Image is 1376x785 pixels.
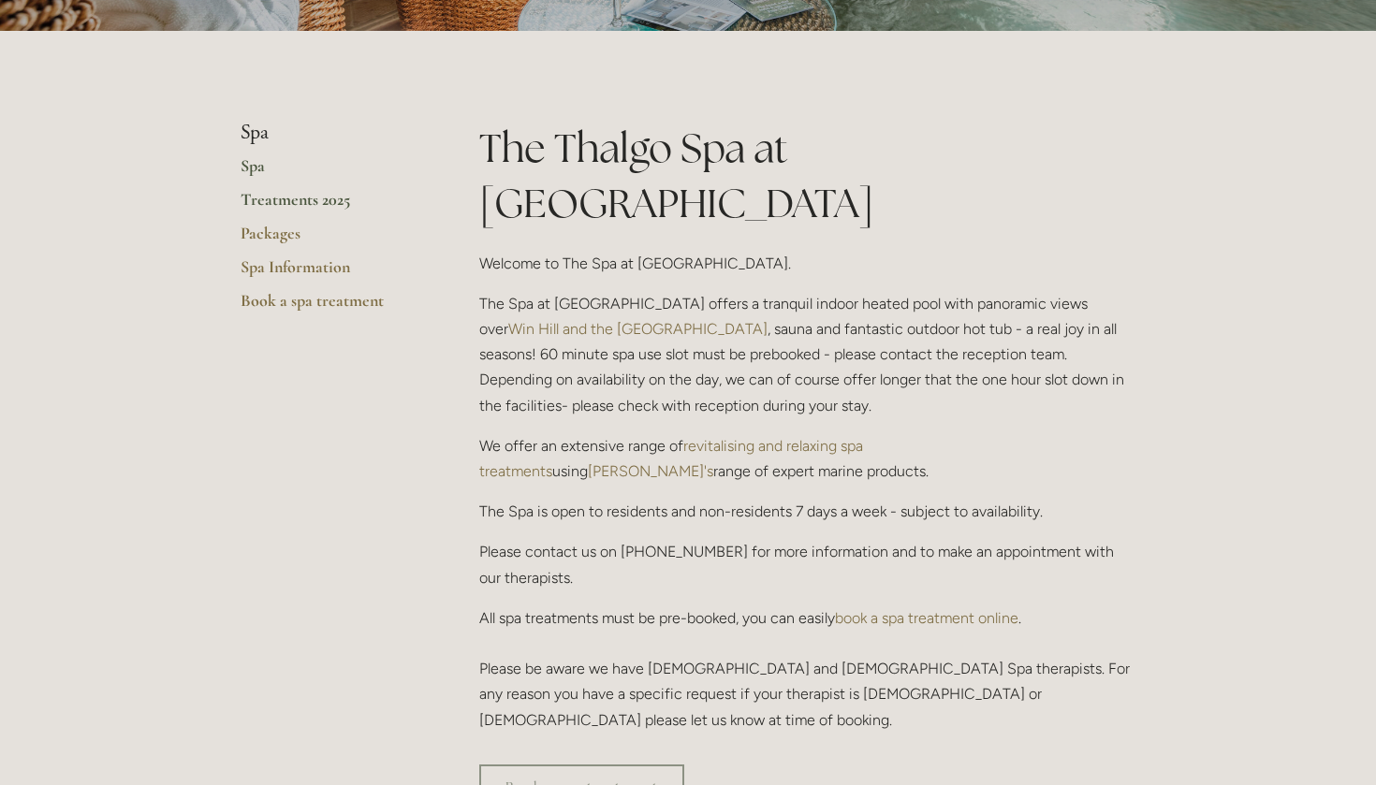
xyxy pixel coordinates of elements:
[479,499,1135,524] p: The Spa is open to residents and non-residents 7 days a week - subject to availability.
[241,290,419,324] a: Book a spa treatment
[241,121,419,145] li: Spa
[479,291,1135,418] p: The Spa at [GEOGRAPHIC_DATA] offers a tranquil indoor heated pool with panoramic views over , sau...
[241,189,419,223] a: Treatments 2025
[241,223,419,256] a: Packages
[588,462,713,480] a: [PERSON_NAME]'s
[241,155,419,189] a: Spa
[479,251,1135,276] p: Welcome to The Spa at [GEOGRAPHIC_DATA].
[479,539,1135,589] p: Please contact us on [PHONE_NUMBER] for more information and to make an appointment with our ther...
[479,605,1135,733] p: All spa treatments must be pre-booked, you can easily . Please be aware we have [DEMOGRAPHIC_DATA...
[241,256,419,290] a: Spa Information
[479,121,1135,231] h1: The Thalgo Spa at [GEOGRAPHIC_DATA]
[508,320,768,338] a: Win Hill and the [GEOGRAPHIC_DATA]
[835,609,1018,627] a: book a spa treatment online
[479,433,1135,484] p: We offer an extensive range of using range of expert marine products.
